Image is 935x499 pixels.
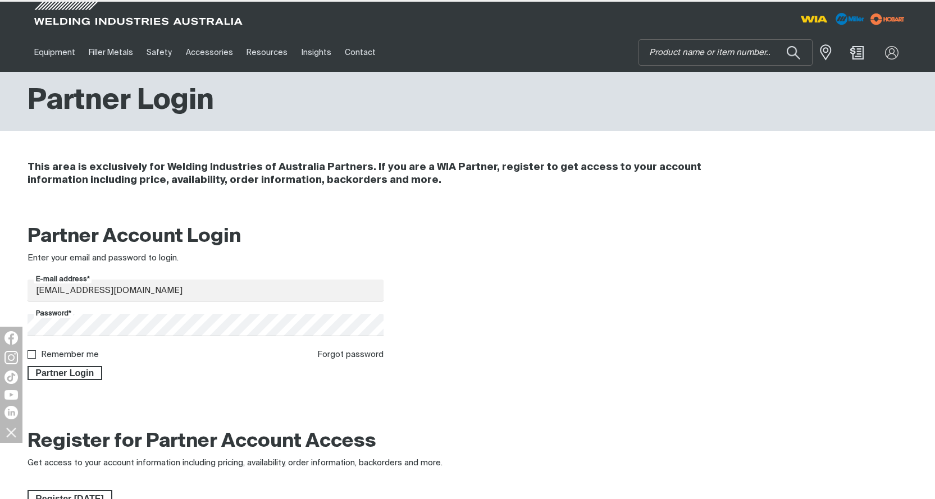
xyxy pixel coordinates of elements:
button: Partner Login [28,366,103,381]
img: miller [867,11,908,28]
img: hide socials [2,423,21,442]
span: Partner Login [29,366,102,381]
img: Instagram [4,351,18,364]
img: YouTube [4,390,18,400]
a: Resources [240,33,294,72]
button: Search products [774,39,813,66]
a: Accessories [179,33,240,72]
a: Filler Metals [82,33,140,72]
a: Forgot password [317,350,384,359]
span: Get access to your account information including pricing, availability, order information, backor... [28,459,443,467]
h4: This area is exclusively for Welding Industries of Australia Partners. If you are a WIA Partner, ... [28,161,758,187]
a: Insights [294,33,337,72]
label: Remember me [41,350,99,359]
h2: Register for Partner Account Access [28,429,376,454]
a: Safety [140,33,179,72]
input: Product name or item number... [639,40,812,65]
a: Equipment [28,33,82,72]
img: LinkedIn [4,406,18,419]
h2: Partner Account Login [28,225,384,249]
nav: Main [28,33,688,72]
a: Contact [338,33,382,72]
div: Enter your email and password to login. [28,252,384,265]
img: Facebook [4,331,18,345]
h1: Partner Login [28,83,214,120]
img: TikTok [4,370,18,384]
